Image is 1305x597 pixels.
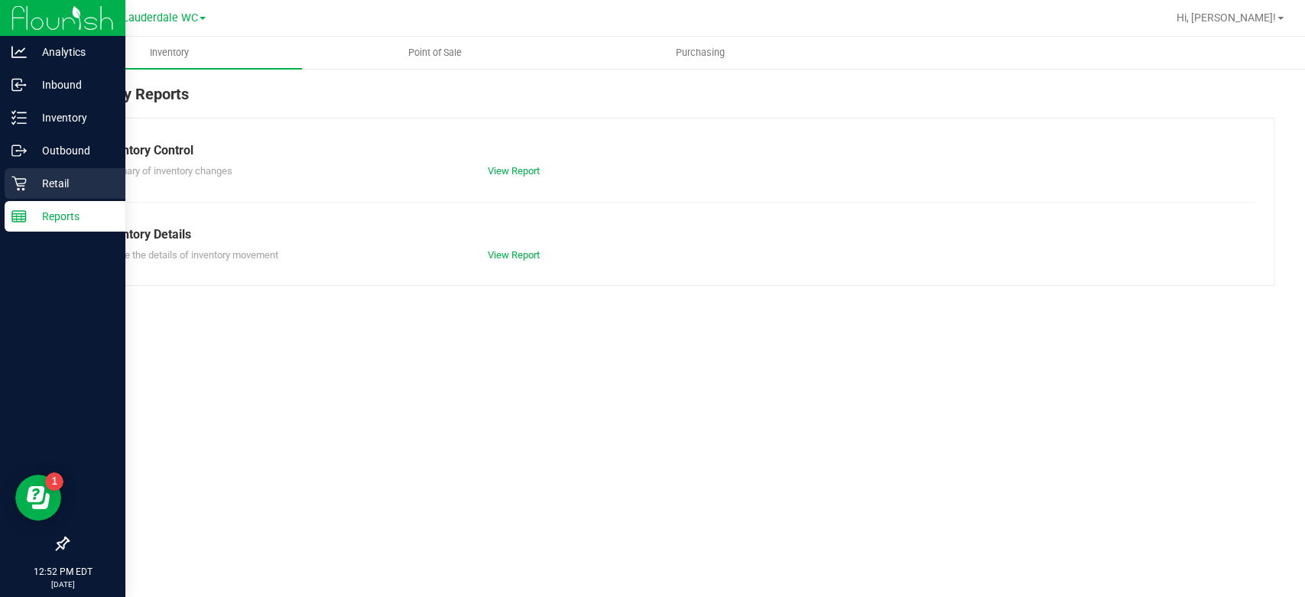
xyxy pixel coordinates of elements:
[27,109,118,127] p: Inventory
[27,76,118,94] p: Inbound
[488,165,540,177] a: View Report
[99,141,1243,160] div: Inventory Control
[11,44,27,60] inline-svg: Analytics
[11,77,27,92] inline-svg: Inbound
[37,37,302,69] a: Inventory
[99,249,278,261] span: Explore the details of inventory movement
[1177,11,1276,24] span: Hi, [PERSON_NAME]!
[129,46,209,60] span: Inventory
[106,11,198,24] span: Ft. Lauderdale WC
[99,225,1243,244] div: Inventory Details
[27,43,118,61] p: Analytics
[11,176,27,191] inline-svg: Retail
[7,579,118,590] p: [DATE]
[27,207,118,225] p: Reports
[27,141,118,160] p: Outbound
[302,37,567,69] a: Point of Sale
[7,565,118,579] p: 12:52 PM EDT
[567,37,833,69] a: Purchasing
[15,475,61,521] iframe: Resource center
[11,143,27,158] inline-svg: Outbound
[488,249,540,261] a: View Report
[11,209,27,224] inline-svg: Reports
[27,174,118,193] p: Retail
[45,472,63,491] iframe: Resource center unread badge
[655,46,745,60] span: Purchasing
[99,165,232,177] span: Summary of inventory changes
[67,83,1274,118] div: Inventory Reports
[388,46,482,60] span: Point of Sale
[11,110,27,125] inline-svg: Inventory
